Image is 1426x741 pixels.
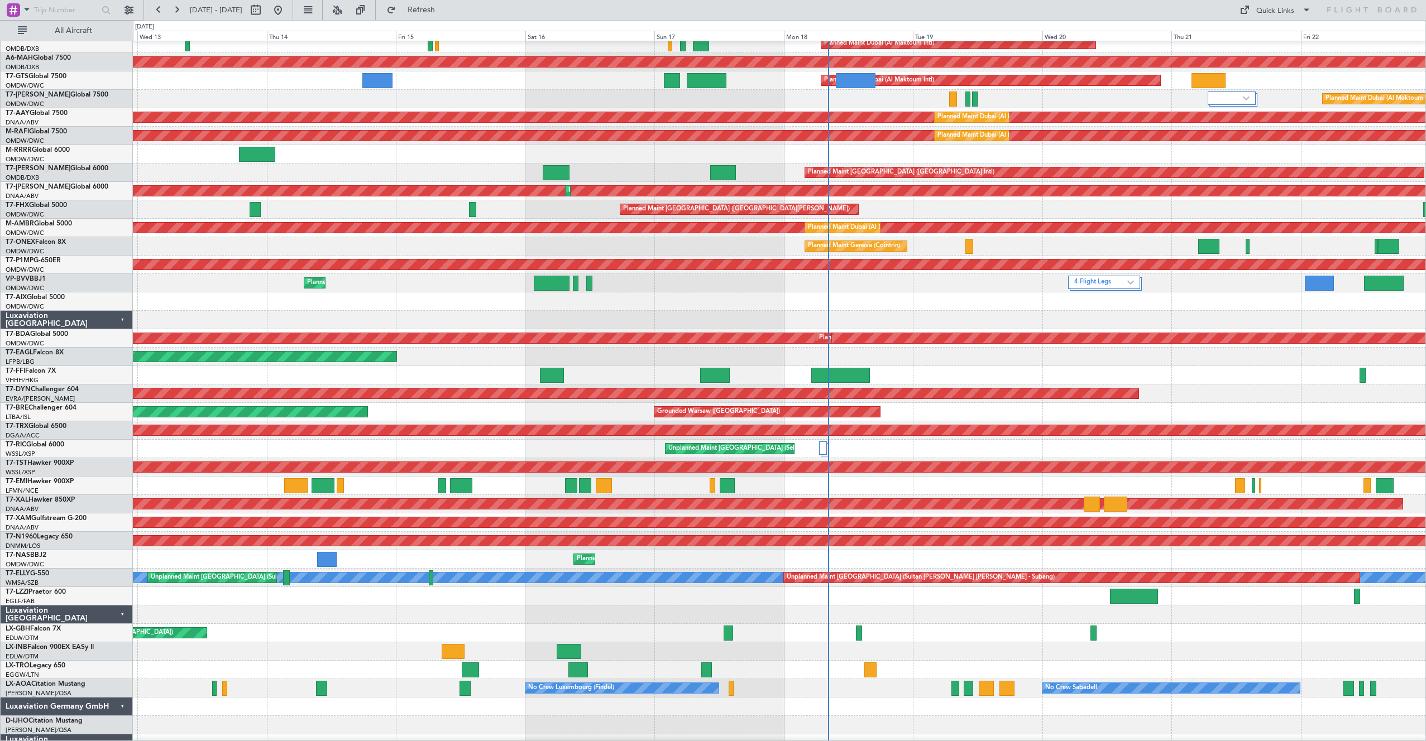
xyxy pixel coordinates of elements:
[6,625,61,632] a: LX-GBHFalcon 7X
[6,220,34,227] span: M-AMBR
[34,2,98,18] input: Trip Number
[6,523,39,532] a: DNAA/ABV
[6,368,56,374] a: T7-FFIFalcon 7X
[6,376,39,384] a: VHHH/HKG
[6,487,39,495] a: LFMN/NCE
[6,100,44,108] a: OMDW/DWC
[6,689,71,697] a: [PERSON_NAME]/QSA
[6,155,44,163] a: OMDW/DWC
[6,634,39,642] a: EDLW/DTM
[6,165,108,172] a: T7-[PERSON_NAME]Global 6000
[6,505,39,513] a: DNAA/ABV
[6,478,27,485] span: T7-EMI
[396,31,525,41] div: Fri 15
[654,31,784,41] div: Sun 17
[1074,278,1127,287] label: 4 Flight Legs
[808,238,900,254] div: Planned Maint Geneva (Cointrin)
[6,405,76,411] a: T7-BREChallenger 604
[6,339,44,348] a: OMDW/DWC
[6,671,39,679] a: EGGW/LTN
[6,110,30,117] span: T7-AAY
[913,31,1042,41] div: Tue 19
[6,460,27,466] span: T7-TST
[6,515,31,522] span: T7-XAM
[151,569,419,586] div: Unplanned Maint [GEOGRAPHIC_DATA] (Sultan [PERSON_NAME] [PERSON_NAME] - Subang)
[6,718,28,724] span: D-IJHO
[6,174,39,182] a: OMDB/DXB
[824,72,934,89] div: Planned Maint Dubai (Al Maktoum Intl)
[824,35,934,52] div: Planned Maint Dubai (Al Maktoum Intl)
[6,128,67,135] a: M-RAFIGlobal 7500
[6,681,31,687] span: LX-AOA
[1256,6,1294,17] div: Quick Links
[6,423,66,430] a: T7-TRXGlobal 6500
[6,441,26,448] span: T7-RIC
[6,589,66,595] a: T7-LZZIPraetor 600
[6,276,30,282] span: VP-BVV
[937,109,1047,126] div: Planned Maint Dubai (Al Maktoum Intl)
[6,128,29,135] span: M-RAFI
[6,597,35,605] a: EGLF/FAB
[6,460,74,466] a: T7-TSTHawker 900XP
[6,331,68,338] a: T7-BDAGlobal 5000
[6,92,70,98] span: T7-[PERSON_NAME]
[381,1,448,19] button: Refresh
[6,625,30,632] span: LX-GBH
[267,31,396,41] div: Thu 14
[190,5,242,15] span: [DATE] - [DATE]
[6,284,44,292] a: OMDW/DWC
[819,330,929,347] div: Planned Maint Dubai (Al Maktoum Intl)
[6,192,39,200] a: DNAA/ABV
[6,386,31,393] span: T7-DYN
[6,63,39,71] a: OMDB/DXB
[6,294,65,301] a: T7-AIXGlobal 5000
[29,27,118,35] span: All Aircraft
[6,423,28,430] span: T7-TRX
[6,368,25,374] span: T7-FFI
[6,726,71,734] a: [PERSON_NAME]/QSA
[1243,96,1250,100] img: arrow-gray.svg
[6,81,44,90] a: OMDW/DWC
[6,386,79,393] a: T7-DYNChallenger 604
[135,22,154,32] div: [DATE]
[6,662,65,669] a: LX-TROLegacy 650
[6,358,35,366] a: LFPB/LBG
[6,165,70,172] span: T7-[PERSON_NAME]
[1045,680,1097,696] div: No Crew Sabadell
[6,147,70,153] a: M-RRRRGlobal 6000
[937,127,1047,144] div: Planned Maint Dubai (Al Maktoum Intl)
[6,542,40,550] a: DNMM/LOS
[6,515,87,522] a: T7-XAMGulfstream G-200
[6,560,44,569] a: OMDW/DWC
[307,275,417,291] div: Planned Maint Dubai (Al Maktoum Intl)
[6,681,85,687] a: LX-AOACitation Mustang
[6,497,28,503] span: T7-XAL
[6,247,44,256] a: OMDW/DWC
[6,718,83,724] a: D-IJHOCitation Mustang
[6,644,27,651] span: LX-INB
[6,468,35,477] a: WSSL/XSP
[6,55,71,61] a: A6-MAHGlobal 7500
[6,533,37,540] span: T7-N1960
[6,220,72,227] a: M-AMBRGlobal 5000
[6,662,30,669] span: LX-TRO
[568,182,678,199] div: Planned Maint Dubai (Al Maktoum Intl)
[6,497,75,503] a: T7-XALHawker 850XP
[787,569,1055,586] div: Unplanned Maint [GEOGRAPHIC_DATA] (Sultan [PERSON_NAME] [PERSON_NAME] - Subang)
[12,22,121,40] button: All Aircraft
[6,413,31,421] a: LTBA/ISL
[6,184,108,190] a: T7-[PERSON_NAME]Global 6000
[6,239,35,246] span: T7-ONEX
[1234,1,1317,19] button: Quick Links
[6,110,68,117] a: T7-AAYGlobal 7500
[528,680,614,696] div: No Crew Luxembourg (Findel)
[6,589,28,595] span: T7-LZZI
[6,349,64,356] a: T7-EAGLFalcon 8X
[6,73,28,80] span: T7-GTS
[6,294,27,301] span: T7-AIX
[1171,31,1301,41] div: Thu 21
[6,137,44,145] a: OMDW/DWC
[6,257,34,264] span: T7-P1MP
[6,570,30,577] span: T7-ELLY
[6,118,39,127] a: DNAA/ABV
